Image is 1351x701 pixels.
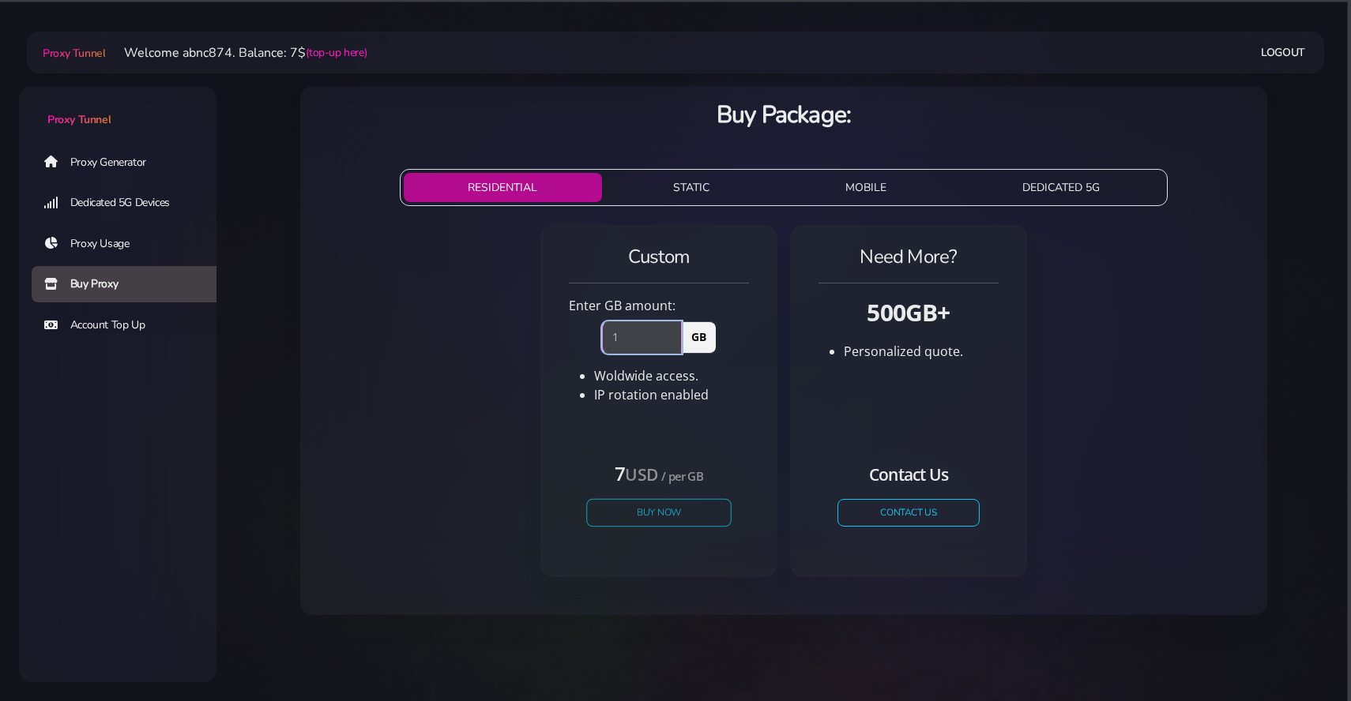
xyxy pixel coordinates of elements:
button: MOBILE [781,173,951,202]
a: Proxy Usage [32,226,229,262]
a: Proxy Tunnel [19,86,216,128]
h3: 500GB+ [819,296,999,328]
a: Proxy Generator [32,144,229,180]
span: Proxy Tunnel [43,46,105,61]
h3: Buy Package: [313,99,1255,131]
li: IP rotation enabled [594,385,749,404]
a: Logout [1261,38,1305,67]
iframe: Webchat Widget [1274,624,1331,681]
a: (top-up here) [306,44,367,61]
small: USD [625,463,657,485]
input: 0 [602,321,682,353]
a: Buy Proxy [32,266,229,302]
button: Buy Now [586,499,732,527]
h4: Need More? [819,244,999,270]
li: Woldwide access. [594,366,749,385]
li: Personalized quote. [844,342,999,361]
button: DEDICATED 5G [958,173,1165,202]
a: CONTACT US [837,499,980,527]
small: Contact Us [869,463,948,485]
span: GB [681,321,716,353]
h4: 7 [588,460,730,486]
button: RESIDENTIAL [404,173,603,202]
li: Welcome abnc874. Balance: 7$ [105,43,367,62]
div: Enter GB amount: [559,296,758,315]
span: Proxy Tunnel [47,112,111,127]
a: Proxy Tunnel [40,40,105,66]
a: Account Top Up [32,307,229,343]
a: Dedicated 5G Devices [32,185,229,221]
button: STATIC [608,173,774,202]
small: / per GB [661,468,703,484]
h4: Custom [569,244,749,270]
